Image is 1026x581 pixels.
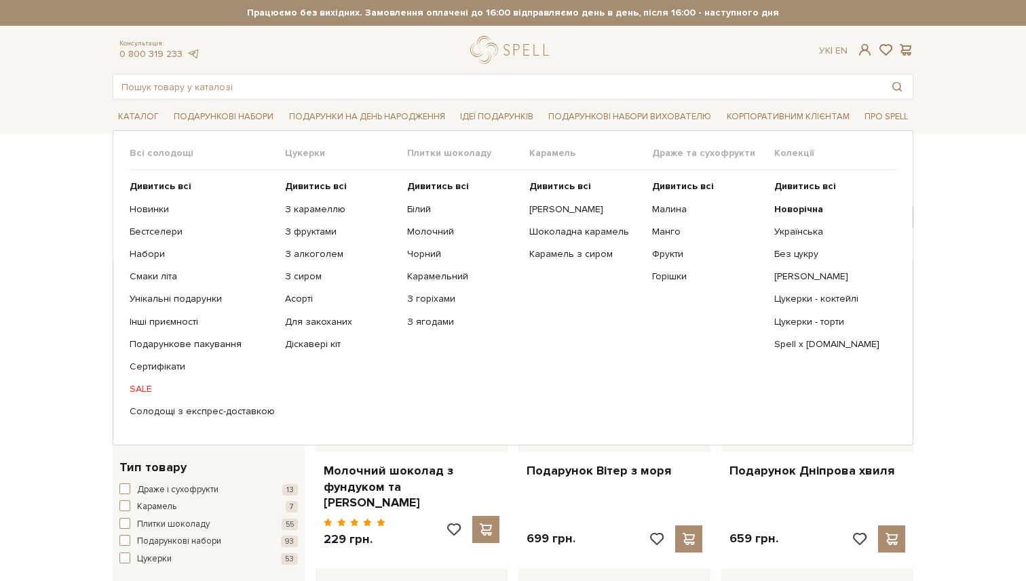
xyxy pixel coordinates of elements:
span: Колекції [774,147,896,159]
b: Дивитись всі [285,180,347,192]
a: Цукерки - коктейлі [774,293,886,305]
a: Подарунок Дніпрова хвиля [729,463,905,479]
div: Ук [819,45,848,57]
a: Подарунок Вітер з моря [527,463,702,479]
a: Дивитись всі [407,180,519,193]
button: Пошук товару у каталозі [881,75,913,99]
a: [PERSON_NAME] [774,271,886,283]
a: Манго [652,226,764,238]
a: Подарункове пакування [130,338,275,350]
a: Чорний [407,248,519,260]
b: Дивитись всі [529,180,591,192]
strong: Працюємо без вихідних. Замовлення оплачені до 16:00 відправляємо день в день, після 16:00 - насту... [113,7,913,19]
a: Дивитись всі [774,180,886,193]
b: Дивитись всі [652,180,714,192]
a: Унікальні подарунки [130,293,275,305]
a: Без цукру [774,248,886,260]
span: | [831,45,833,56]
a: Фрукти [652,248,764,260]
a: Солодощі з експрес-доставкою [130,405,275,418]
span: Плитки шоколаду [137,518,210,532]
a: Білий [407,203,519,216]
span: Цукерки [285,147,407,159]
b: Дивитись всі [130,180,191,192]
span: 53 [281,553,298,565]
span: 55 [282,519,298,530]
a: Сертифікати [130,361,275,373]
a: Цукерки - торти [774,316,886,328]
a: Подарункові набори [168,106,279,127]
a: Карамельний [407,271,519,283]
span: Цукерки [137,553,172,566]
span: Всі солодощі [130,147,285,159]
a: Бестселери [130,226,275,238]
a: Корпоративним клієнтам [721,105,855,128]
a: Ідеї подарунків [455,106,539,127]
a: Подарунки на День народження [284,106,451,127]
span: 13 [282,484,298,496]
a: Про Spell [859,106,913,127]
a: Шоколадна карамель [529,226,641,238]
a: telegram [186,48,199,60]
a: Інші приємності [130,316,275,328]
a: З карамеллю [285,203,397,216]
span: Драже та сухофрукти [652,147,774,159]
span: Подарункові набори [137,535,221,548]
a: Українська [774,226,886,238]
a: З сиром [285,271,397,283]
a: Подарункові набори вихователю [543,105,717,128]
button: Подарункові набори 93 [119,535,298,548]
a: Карамель з сиром [529,248,641,260]
a: logo [470,36,555,64]
a: Діскавері кіт [285,338,397,350]
p: 699 грн. [527,531,575,546]
button: Карамель 7 [119,500,298,514]
a: Молочний [407,226,519,238]
a: Новинки [130,203,275,216]
a: З алкоголем [285,248,397,260]
span: Тип товару [119,458,187,477]
a: Дивитись всі [529,180,641,193]
a: Малина [652,203,764,216]
button: Плитки шоколаду 55 [119,518,298,532]
span: Плитки шоколаду [407,147,529,159]
span: Карамель [529,147,651,159]
b: Дивитись всі [407,180,469,192]
b: Новорічна [774,203,823,215]
a: Каталог [113,106,164,127]
span: Драже і сухофрукти [137,483,218,497]
p: 659 грн. [729,531,778,546]
div: Каталог [113,130,913,445]
a: Набори [130,248,275,260]
span: Карамель [137,500,176,514]
a: Дивитись всі [285,180,397,193]
a: Горішки [652,271,764,283]
button: Драже і сухофрукти 13 [119,483,298,497]
a: SALE [130,383,275,395]
a: Spell x [DOMAIN_NAME] [774,338,886,350]
a: [PERSON_NAME] [529,203,641,216]
button: Цукерки 53 [119,553,298,566]
a: Для закоханих [285,316,397,328]
span: Консультація: [119,39,199,48]
a: 0 800 319 233 [119,48,183,60]
a: Новорічна [774,203,886,216]
p: 229 грн. [324,532,385,547]
a: En [835,45,848,56]
a: Молочний шоколад з фундуком та [PERSON_NAME] [324,463,499,510]
a: Асорті [285,293,397,305]
a: Дивитись всі [130,180,275,193]
span: 93 [281,536,298,547]
a: З ягодами [407,316,519,328]
a: Смаки літа [130,271,275,283]
a: З горіхами [407,293,519,305]
span: 7 [286,501,298,513]
a: Дивитись всі [652,180,764,193]
b: Дивитись всі [774,180,836,192]
a: З фруктами [285,226,397,238]
input: Пошук товару у каталозі [113,75,881,99]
